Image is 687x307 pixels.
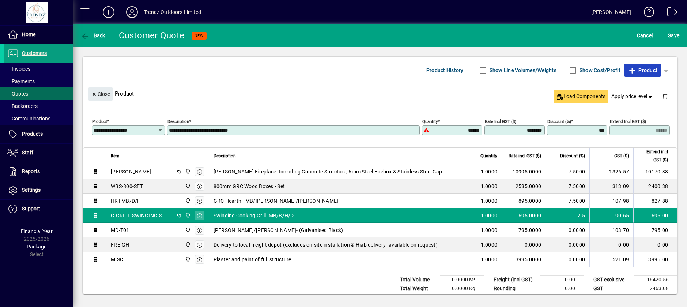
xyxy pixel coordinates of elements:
[4,162,73,181] a: Reports
[589,208,633,223] td: 90.65
[546,179,589,194] td: 7.5000
[214,183,285,190] span: 800mm GRC Wood Boxes - Set
[509,152,541,160] span: Rate incl GST ($)
[591,6,631,18] div: [PERSON_NAME]
[4,100,73,112] a: Backorders
[633,223,677,237] td: 795.00
[589,179,633,194] td: 313.09
[546,194,589,208] td: 7.5000
[4,181,73,199] a: Settings
[144,6,201,18] div: Trendz Outdoors Limited
[4,112,73,125] a: Communications
[423,64,467,77] button: Product History
[111,152,120,160] span: Item
[668,33,671,38] span: S
[4,125,73,143] a: Products
[214,212,294,219] span: Swinging Cooking Grill- MB/B/H/D
[422,119,438,124] mat-label: Quantity
[554,90,608,103] button: Load Components
[481,168,498,175] span: 1.0000
[546,237,589,252] td: 0.0000
[73,29,113,42] app-page-header-button: Back
[481,241,498,248] span: 1.0000
[119,30,185,41] div: Customer Quote
[633,237,677,252] td: 0.00
[546,208,589,223] td: 7.5
[506,197,541,205] div: 895.0000
[560,152,585,160] span: Discount (%)
[111,226,129,234] div: MD-T01
[628,64,657,76] span: Product
[546,223,589,237] td: 0.0000
[610,119,646,124] mat-label: Extend incl GST ($)
[608,90,657,103] button: Apply price level
[634,293,677,302] td: 18883.64
[633,164,677,179] td: 10170.38
[506,183,541,190] div: 2595.0000
[92,119,107,124] mat-label: Product
[22,206,40,211] span: Support
[666,29,681,42] button: Save
[22,131,43,137] span: Products
[662,1,678,25] a: Logout
[111,168,151,175] div: [PERSON_NAME]
[111,183,143,190] div: WBS-800-SET
[638,148,668,164] span: Extend incl GST ($)
[506,226,541,234] div: 795.0000
[638,1,654,25] a: Knowledge Base
[481,183,498,190] span: 1.0000
[4,200,73,218] a: Support
[506,241,541,248] div: 0.0000
[540,276,584,284] td: 0.00
[589,237,633,252] td: 0.00
[4,87,73,100] a: Quotes
[27,244,46,250] span: Package
[589,223,633,237] td: 103.70
[183,211,192,220] span: New Plymouth
[111,241,132,248] div: FREIGHT
[590,293,634,302] td: GST inclusive
[668,30,679,41] span: ave
[440,284,484,293] td: 0.0000 Kg
[183,255,192,263] span: New Plymouth
[557,93,605,100] span: Load Components
[590,276,634,284] td: GST exclusive
[506,256,541,263] div: 3995.0000
[426,64,464,76] span: Product History
[183,197,192,205] span: New Plymouth
[22,187,41,193] span: Settings
[656,93,674,100] app-page-header-button: Delete
[4,63,73,75] a: Invoices
[22,168,40,174] span: Reports
[540,284,584,293] td: 0.00
[111,212,162,219] div: C-GRILL-SWINGING-S
[4,75,73,87] a: Payments
[79,29,107,42] button: Back
[214,168,442,175] span: [PERSON_NAME] Fireplace- Including Concrete Structure, 6mm Steel Firebox & Stainless Steel Cap
[91,88,110,100] span: Close
[633,208,677,223] td: 695.00
[7,116,50,121] span: Communications
[611,93,654,100] span: Apply price level
[481,212,498,219] span: 1.0000
[485,119,516,124] mat-label: Rate incl GST ($)
[21,228,53,234] span: Financial Year
[547,119,571,124] mat-label: Discount (%)
[214,197,339,205] span: GRC Hearth - MB/[PERSON_NAME]/[PERSON_NAME]
[7,78,35,84] span: Payments
[120,5,144,19] button: Profile
[506,168,541,175] div: 10995.0000
[634,276,677,284] td: 16420.56
[97,5,120,19] button: Add
[546,252,589,267] td: 0.0000
[481,197,498,205] span: 1.0000
[214,226,343,234] span: [PERSON_NAME]/[PERSON_NAME]- (Galvanised Black)
[614,152,629,160] span: GST ($)
[7,66,30,72] span: Invoices
[589,252,633,267] td: 521.09
[111,256,123,263] div: MISC
[481,226,498,234] span: 1.0000
[22,31,35,37] span: Home
[490,284,540,293] td: Rounding
[506,212,541,219] div: 695.0000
